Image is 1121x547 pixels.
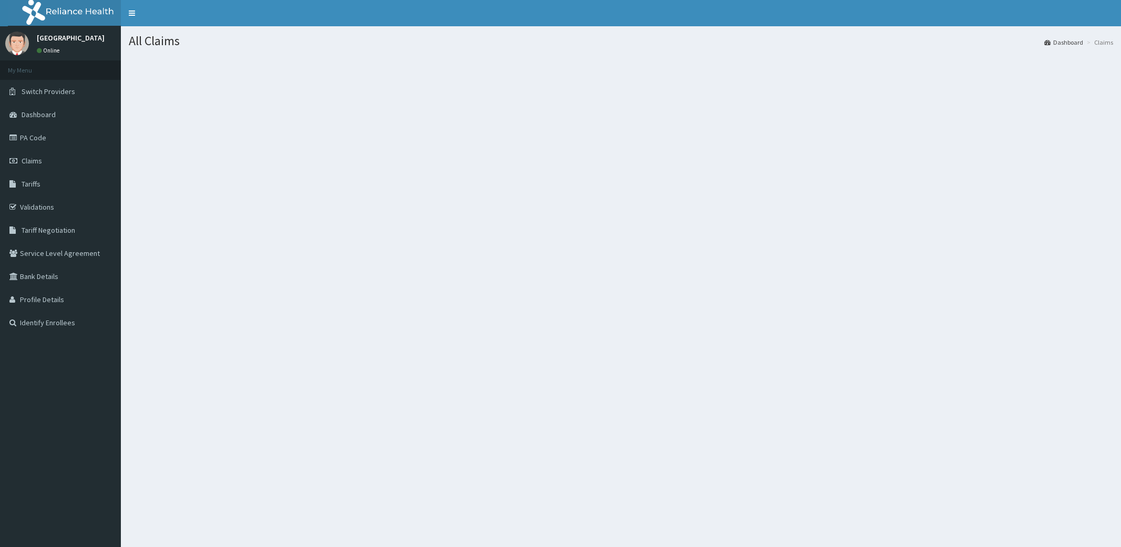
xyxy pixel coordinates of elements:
li: Claims [1084,38,1113,47]
span: Switch Providers [22,87,75,96]
h1: All Claims [129,34,1113,48]
a: Online [37,47,62,54]
img: User Image [5,32,29,55]
span: Tariffs [22,179,40,189]
a: Dashboard [1044,38,1083,47]
p: [GEOGRAPHIC_DATA] [37,34,105,42]
span: Dashboard [22,110,56,119]
span: Tariff Negotiation [22,225,75,235]
span: Claims [22,156,42,166]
